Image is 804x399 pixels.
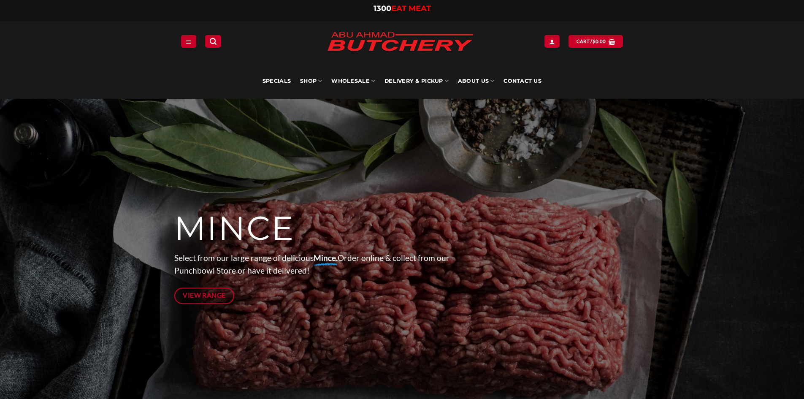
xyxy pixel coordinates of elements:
[384,63,449,99] a: Delivery & Pickup
[174,288,235,304] a: View Range
[300,63,322,99] a: SHOP
[174,253,449,276] span: Select from our large range of delicious Order online & collect from our Punchbowl Store or have ...
[320,26,480,58] img: Abu Ahmad Butchery
[314,253,338,263] strong: Mince.
[568,35,623,47] a: View cart
[374,4,391,13] span: 1300
[504,63,541,99] a: Contact Us
[458,63,494,99] a: About Us
[391,4,431,13] span: EAT MEAT
[544,35,560,47] a: Login
[593,38,596,45] span: $
[174,208,295,249] span: MINCE
[183,290,226,301] span: View Range
[577,38,606,45] span: Cart /
[374,4,431,13] a: 1300EAT MEAT
[593,38,606,44] bdi: 0.00
[205,35,221,47] a: Search
[263,63,291,99] a: Specials
[331,63,375,99] a: Wholesale
[181,35,196,47] a: Menu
